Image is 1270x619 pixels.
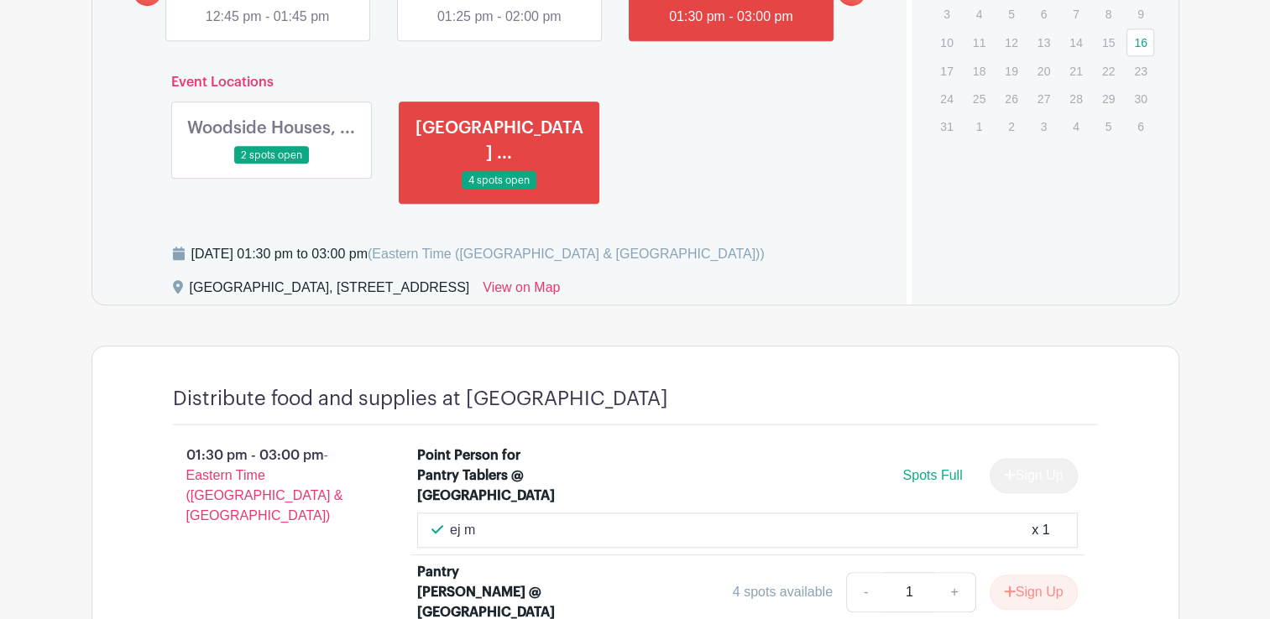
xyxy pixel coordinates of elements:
p: 31 [933,113,960,139]
p: 01:30 pm - 03:00 pm [146,439,391,533]
p: 20 [1030,58,1058,84]
p: 29 [1095,86,1122,112]
p: 17 [933,58,960,84]
p: 9 [1126,1,1154,27]
span: Spots Full [902,468,962,482]
h6: Event Locations [158,75,842,91]
p: 11 [965,29,993,55]
a: 16 [1126,29,1154,56]
a: View on Map [483,278,560,304]
p: 6 [1126,113,1154,139]
h4: Distribute food and supplies at [GEOGRAPHIC_DATA] [173,387,668,411]
p: 28 [1062,86,1090,112]
p: 4 [965,1,993,27]
p: 8 [1095,1,1122,27]
p: 15 [1095,29,1122,55]
div: [DATE] 01:30 pm to 03:00 pm [191,244,765,264]
p: 7 [1062,1,1090,27]
p: 1 [965,113,993,139]
p: 2 [997,113,1025,139]
p: 27 [1030,86,1058,112]
p: 3 [1030,113,1058,139]
p: 14 [1062,29,1090,55]
p: 21 [1062,58,1090,84]
p: 13 [1030,29,1058,55]
p: 26 [997,86,1025,112]
div: x 1 [1032,520,1049,540]
div: Point Person for Pantry Tablers @ [GEOGRAPHIC_DATA] [417,445,562,506]
p: 5 [1095,113,1122,139]
p: 25 [965,86,993,112]
div: [GEOGRAPHIC_DATA], [STREET_ADDRESS] [190,278,470,304]
p: 10 [933,29,960,55]
p: 30 [1126,86,1154,112]
p: 3 [933,1,960,27]
a: - [846,572,885,612]
span: (Eastern Time ([GEOGRAPHIC_DATA] & [GEOGRAPHIC_DATA])) [368,247,765,261]
p: 22 [1095,58,1122,84]
p: 18 [965,58,993,84]
p: 23 [1126,58,1154,84]
a: + [933,572,975,612]
button: Sign Up [990,575,1078,610]
p: 19 [997,58,1025,84]
p: 12 [997,29,1025,55]
div: 4 spots available [733,582,833,602]
p: 5 [997,1,1025,27]
p: 6 [1030,1,1058,27]
p: 4 [1062,113,1090,139]
p: 24 [933,86,960,112]
p: ej m [450,520,475,540]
